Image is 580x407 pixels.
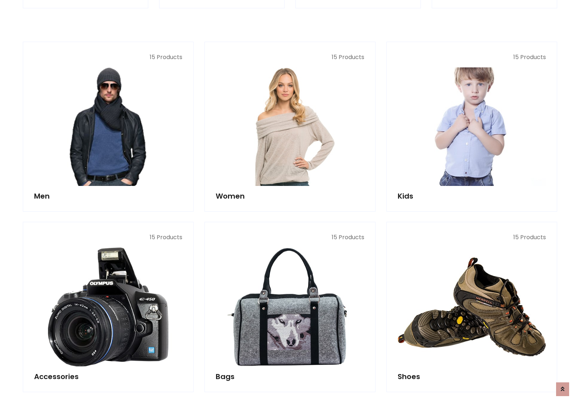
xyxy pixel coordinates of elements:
[34,192,182,200] h5: Men
[398,372,546,381] h5: Shoes
[34,53,182,62] p: 15 Products
[216,192,364,200] h5: Women
[34,233,182,242] p: 15 Products
[398,233,546,242] p: 15 Products
[216,372,364,381] h5: Bags
[216,53,364,62] p: 15 Products
[216,233,364,242] p: 15 Products
[34,372,182,381] h5: Accessories
[398,53,546,62] p: 15 Products
[398,192,546,200] h5: Kids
